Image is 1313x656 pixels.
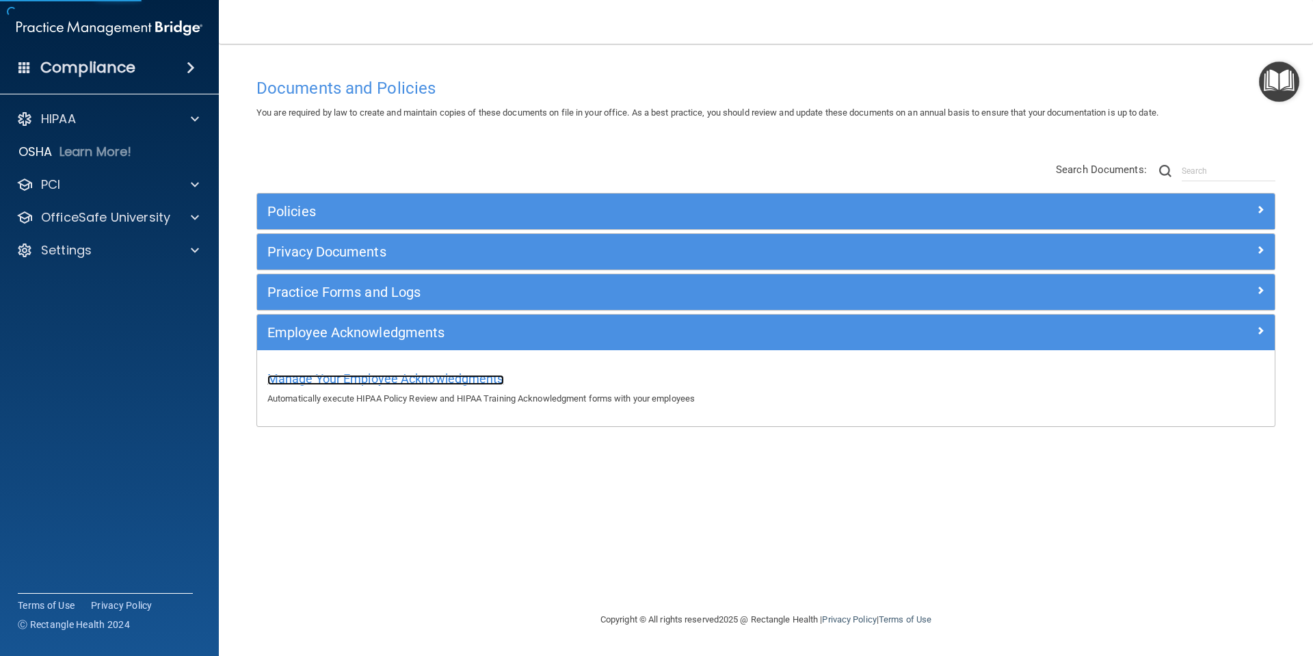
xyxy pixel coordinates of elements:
[16,242,199,259] a: Settings
[267,241,1264,263] a: Privacy Documents
[267,204,1010,219] h5: Policies
[267,371,504,386] span: Manage Your Employee Acknowledgments
[267,391,1264,407] p: Automatically execute HIPAA Policy Review and HIPAA Training Acknowledgment forms with your emplo...
[516,598,1016,642] div: Copyright © All rights reserved 2025 @ Rectangle Health | |
[41,209,170,226] p: OfficeSafe University
[16,176,199,193] a: PCI
[16,111,199,127] a: HIPAA
[40,58,135,77] h4: Compliance
[18,599,75,612] a: Terms of Use
[41,111,76,127] p: HIPAA
[16,14,202,42] img: PMB logo
[1182,161,1275,181] input: Search
[1159,165,1171,177] img: ic-search.3b580494.png
[267,200,1264,222] a: Policies
[1259,62,1299,102] button: Open Resource Center
[267,281,1264,303] a: Practice Forms and Logs
[256,107,1158,118] span: You are required by law to create and maintain copies of these documents on file in your office. ...
[1056,163,1147,176] span: Search Documents:
[267,244,1010,259] h5: Privacy Documents
[879,614,931,625] a: Terms of Use
[59,144,132,160] p: Learn More!
[18,618,130,631] span: Ⓒ Rectangle Health 2024
[16,209,199,226] a: OfficeSafe University
[267,285,1010,300] h5: Practice Forms and Logs
[1245,562,1297,614] iframe: Drift Widget Chat Controller
[267,322,1264,343] a: Employee Acknowledgments
[41,242,92,259] p: Settings
[256,79,1275,97] h4: Documents and Policies
[91,599,152,612] a: Privacy Policy
[822,614,876,625] a: Privacy Policy
[267,325,1010,340] h5: Employee Acknowledgments
[18,144,53,160] p: OSHA
[267,375,504,385] a: Manage Your Employee Acknowledgments
[41,176,60,193] p: PCI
